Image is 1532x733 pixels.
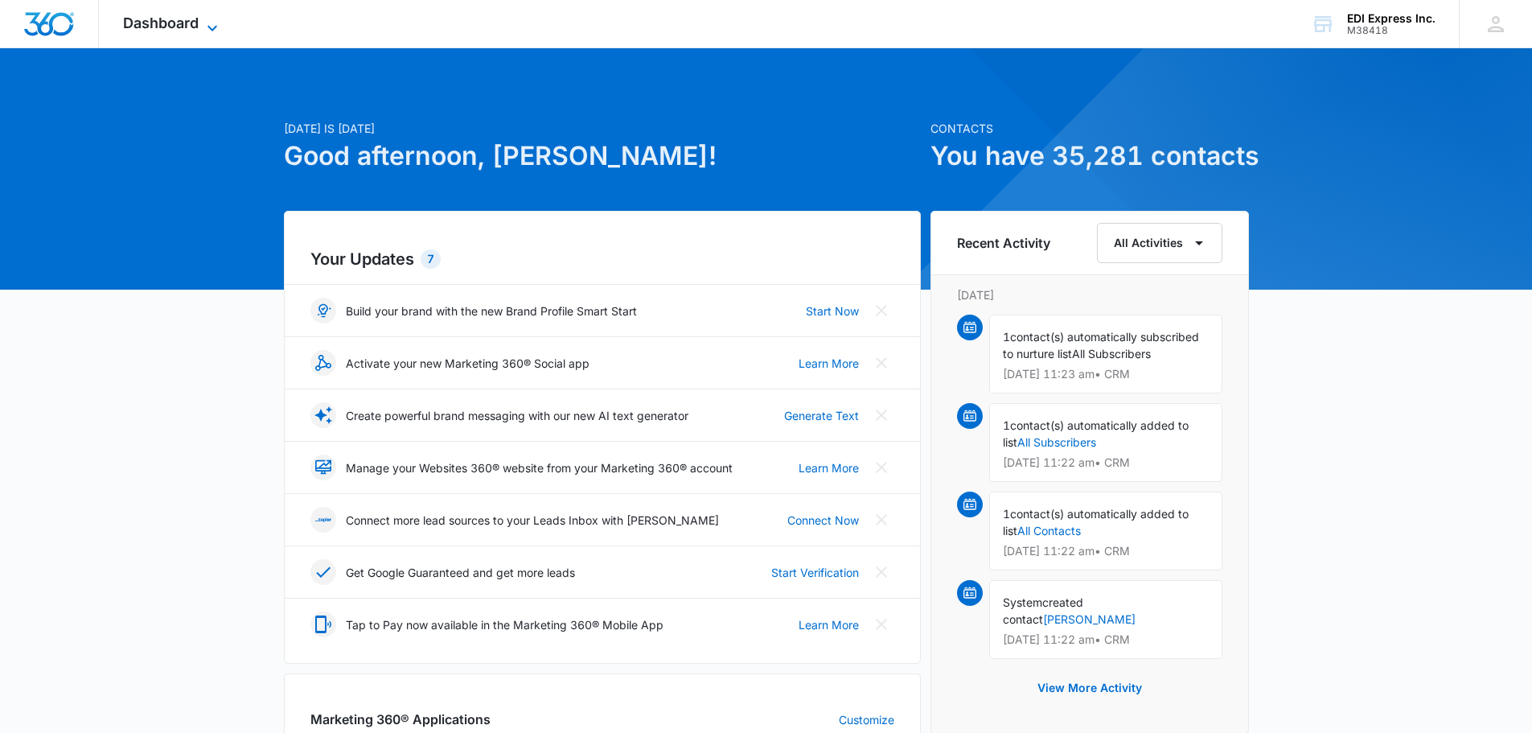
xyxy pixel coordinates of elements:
p: Create powerful brand messaging with our new AI text generator [346,407,688,424]
span: 1 [1003,418,1010,432]
button: Close [869,612,894,637]
span: created contact [1003,595,1083,626]
p: Get Google Guaranteed and get more leads [346,564,575,581]
button: Close [869,402,894,428]
p: Tap to Pay now available in the Marketing 360® Mobile App [346,616,663,633]
div: 7 [421,249,441,269]
a: Start Now [806,303,859,319]
p: [DATE] [957,286,1222,303]
p: Manage your Websites 360® website from your Marketing 360® account [346,459,733,476]
p: [DATE] 11:23 am • CRM [1003,369,1209,380]
button: View More Activity [1021,669,1158,707]
p: [DATE] 11:22 am • CRM [1003,457,1209,468]
span: Dashboard [123,14,199,31]
button: Close [869,455,894,480]
button: Close [869,507,894,533]
span: contact(s) automatically added to list [1003,507,1189,537]
div: account name [1347,12,1435,25]
a: Customize [839,711,894,728]
a: Connect Now [787,512,859,529]
div: account id [1347,25,1435,36]
p: Activate your new Marketing 360® Social app [346,355,589,372]
a: Learn More [799,459,859,476]
span: 1 [1003,507,1010,521]
p: [DATE] is [DATE] [284,120,921,137]
a: Generate Text [784,407,859,424]
span: System [1003,595,1042,609]
p: Connect more lead sources to your Leads Inbox with [PERSON_NAME] [346,512,719,529]
span: contact(s) automatically added to list [1003,418,1189,449]
span: All Subscribers [1072,347,1151,360]
span: contact(s) automatically subscribed to nurture list [1003,330,1199,360]
a: Learn More [799,616,859,633]
a: All Subscribers [1017,435,1096,449]
p: [DATE] 11:22 am • CRM [1003,546,1209,557]
button: Close [869,298,894,323]
h1: Good afternoon, [PERSON_NAME]! [284,137,921,175]
a: Learn More [799,355,859,372]
span: 1 [1003,330,1010,344]
h2: Your Updates [310,247,894,271]
p: Build your brand with the new Brand Profile Smart Start [346,303,637,319]
a: Start Verification [771,564,859,581]
a: [PERSON_NAME] [1043,612,1136,626]
button: All Activities [1097,223,1222,263]
h1: You have 35,281 contacts [930,137,1249,175]
h2: Marketing 360® Applications [310,710,491,729]
a: All Contacts [1017,524,1081,537]
p: [DATE] 11:22 am • CRM [1003,634,1209,645]
button: Close [869,559,894,585]
h6: Recent Activity [957,233,1050,253]
p: Contacts [930,120,1249,137]
button: Close [869,350,894,376]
